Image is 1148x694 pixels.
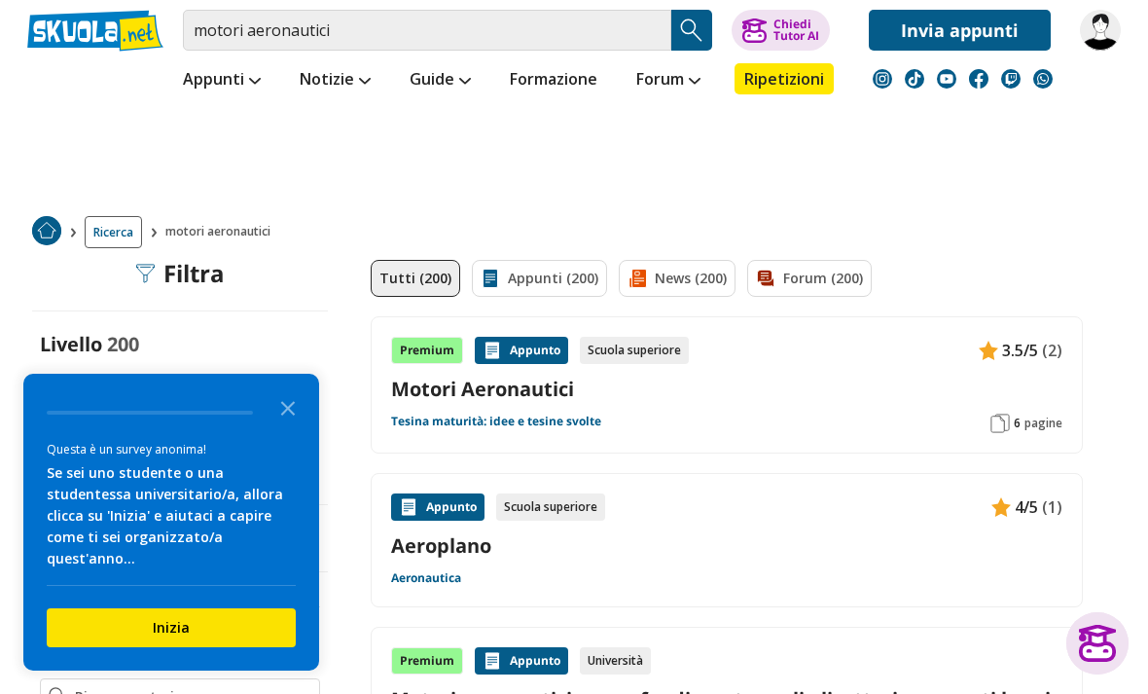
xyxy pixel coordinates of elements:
div: Se sei uno studente o una studentessa universitario/a, allora clicca su 'Inizia' e aiutaci a capi... [47,462,296,569]
a: Appunti [178,63,266,98]
span: pagine [1024,416,1062,431]
span: 3.5/5 [1002,338,1038,363]
a: Home [32,216,61,248]
span: (1) [1042,494,1062,520]
img: Appunti contenuto [483,651,502,671]
button: Close the survey [269,387,307,426]
img: instagram [873,69,892,89]
span: (2) [1042,338,1062,363]
img: News filtro contenuto [628,269,647,288]
img: Forum filtro contenuto [756,269,775,288]
a: Notizie [295,63,376,98]
a: Motori Aeronautici [391,376,1062,402]
div: Appunto [391,493,484,521]
a: Tesina maturità: idee e tesine svolte [391,414,601,429]
div: Filtra [136,260,225,287]
a: Ricerca [85,216,142,248]
button: ChiediTutor AI [732,10,830,51]
img: Appunti contenuto [483,341,502,360]
div: Appunto [475,647,568,675]
a: Forum (200) [747,260,872,297]
img: Pagine [990,414,1010,433]
img: Lorenzo210900 [1080,10,1121,51]
img: WhatsApp [1033,69,1053,89]
button: Search Button [671,10,712,51]
img: Appunti contenuto [979,341,998,360]
div: Survey [23,374,319,671]
div: Premium [391,337,463,364]
div: Appunto [475,337,568,364]
img: youtube [937,69,956,89]
img: Home [32,216,61,245]
a: Forum [631,63,705,98]
a: Aeronautica [391,570,461,586]
div: Scuola superiore [580,337,689,364]
a: Formazione [505,63,602,98]
img: Appunti contenuto [991,497,1011,517]
a: Tutti (200) [371,260,460,297]
a: Ripetizioni [735,63,834,94]
button: Inizia [47,608,296,647]
a: News (200) [619,260,735,297]
div: Premium [391,647,463,675]
img: Cerca appunti, riassunti o versioni [677,16,706,45]
div: Questa è un survey anonima! [47,440,296,458]
img: facebook [969,69,988,89]
img: Filtra filtri mobile [136,264,156,283]
span: 4/5 [1015,494,1038,520]
a: Aeroplano [391,532,1062,559]
div: Chiedi Tutor AI [773,18,819,42]
input: Cerca appunti, riassunti o versioni [183,10,671,51]
a: Appunti (200) [472,260,607,297]
label: Livello [40,331,102,357]
img: twitch [1001,69,1021,89]
img: Appunti contenuto [399,497,418,517]
span: 6 [1014,416,1021,431]
div: Scuola superiore [496,493,605,521]
div: Università [580,647,651,675]
a: Guide [405,63,476,98]
img: Appunti filtro contenuto [481,269,500,288]
img: tiktok [905,69,924,89]
span: 200 [107,331,139,357]
a: Invia appunti [869,10,1051,51]
span: motori aeronautici [165,216,278,248]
